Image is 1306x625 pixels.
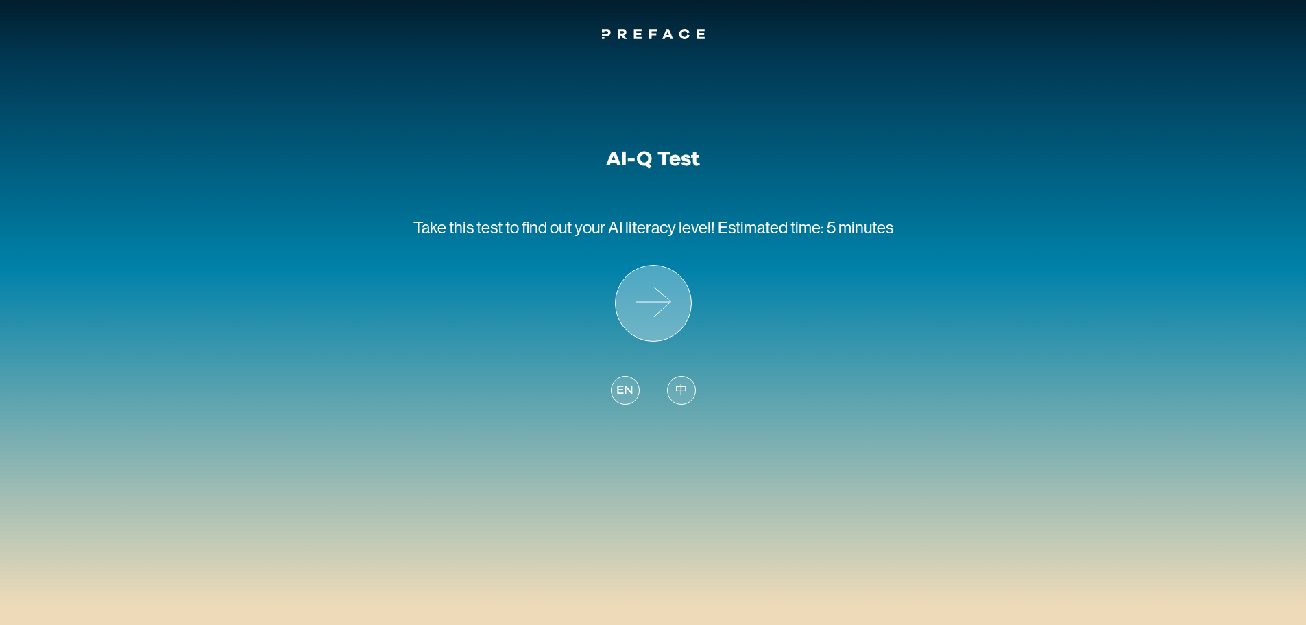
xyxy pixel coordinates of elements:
[675,381,688,400] span: 中
[606,147,700,172] h1: AI-Q Test
[522,218,715,237] span: find out your AI literacy level!
[616,381,633,400] span: EN
[413,218,519,237] span: Take this test to
[718,218,893,237] span: Estimated time: 5 minutes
